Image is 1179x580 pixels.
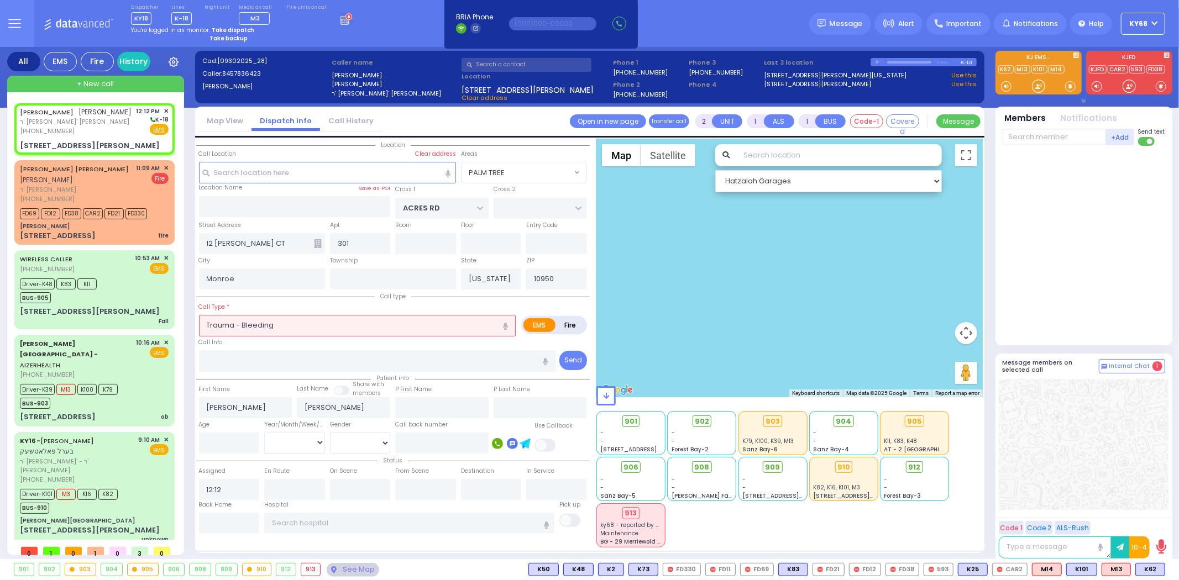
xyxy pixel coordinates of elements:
[778,563,808,576] div: BLS
[1106,129,1135,145] button: +Add
[199,303,230,312] label: Call Type *
[929,567,934,572] img: red-radio-icon.svg
[132,547,148,555] span: 3
[742,483,746,492] span: -
[613,80,685,89] span: Phone 2
[20,436,40,445] span: KY16 -
[131,4,159,11] label: Dispatcher
[205,4,229,11] label: Night unit
[77,489,97,500] span: K16
[171,4,192,11] label: Lines
[599,383,636,397] a: Open this area in Google Maps (opens a new window)
[641,144,695,166] button: Show satellite imagery
[395,185,415,194] label: Cross 1
[764,114,794,128] button: ALS
[601,483,604,492] span: -
[135,254,160,262] span: 10:53 AM
[1135,563,1165,576] div: BLS
[469,167,505,178] span: PALM TREE
[20,185,133,194] span: ר' [PERSON_NAME]
[563,563,594,576] div: K48
[526,221,558,230] label: Entry Code
[813,563,845,576] div: FD21
[20,339,98,370] a: AIZERHEALTH
[320,115,382,126] a: Call History
[462,72,609,81] label: Location
[613,90,668,98] label: [PHONE_NUMBER]
[1152,361,1162,371] span: 1
[20,140,160,151] div: [STREET_ADDRESS][PERSON_NAME]
[199,467,226,476] label: Assigned
[371,374,415,382] span: Patient info
[98,384,118,395] span: K79
[20,255,72,263] a: WIRELESS CALLER
[1049,65,1065,73] a: M14
[395,467,429,476] label: From Scene
[813,429,816,437] span: -
[602,144,641,166] button: Show street map
[836,416,851,427] span: 904
[101,563,123,576] div: 904
[1014,19,1058,29] span: Notifications
[20,339,98,359] span: [PERSON_NAME][GEOGRAPHIC_DATA] -
[216,563,237,576] div: 909
[142,535,169,544] div: unknown
[109,547,126,555] span: 0
[1066,563,1097,576] div: BLS
[332,80,458,89] label: [PERSON_NAME]
[689,58,761,67] span: Phone 3
[695,416,709,427] span: 902
[1138,136,1156,147] label: Turn off text
[20,208,39,219] span: FD69
[672,437,675,445] span: -
[20,398,50,409] span: BUS-903
[601,445,705,454] span: [STREET_ADDRESS][PERSON_NAME]
[20,175,73,184] span: [PERSON_NAME]
[154,126,165,134] u: EMS
[202,82,328,91] label: [PERSON_NAME]
[955,144,977,166] button: Toggle fullscreen view
[222,69,261,78] span: 8457836423
[830,18,863,29] span: Message
[898,19,914,29] span: Alert
[375,141,411,149] span: Location
[330,420,351,429] label: Gender
[149,115,169,124] span: K-18
[462,85,594,93] span: [STREET_ADDRESS][PERSON_NAME]
[1031,65,1047,73] a: K101
[740,563,774,576] div: FD69
[212,26,254,34] strong: Take dispatch
[528,563,559,576] div: BLS
[1121,13,1165,35] button: ky68
[164,338,169,347] span: ✕
[199,256,211,265] label: City
[689,80,761,89] span: Phone 4
[20,475,75,484] span: [PHONE_NUMBER]
[81,52,114,71] div: Fire
[20,230,96,241] div: [STREET_ADDRESS]
[462,162,572,182] span: PALM TREE
[171,12,192,25] span: K-18
[813,492,918,500] span: [STREET_ADDRESS][PERSON_NAME]
[946,19,982,29] span: Important
[131,26,210,34] span: You're logged in as monitor.
[461,150,478,159] label: Areas
[353,380,384,388] small: Share with
[672,429,675,437] span: -
[20,436,94,445] a: [PERSON_NAME]
[672,483,675,492] span: -
[139,436,160,444] span: 9:10 AM
[159,317,169,325] div: Fall
[20,292,51,303] span: BUS-905
[199,150,237,159] label: Call Location
[535,421,573,430] label: Use Callback
[766,462,780,473] span: 909
[330,221,340,230] label: Apt
[39,563,60,576] div: 902
[20,457,135,475] span: ר' [PERSON_NAME]' - ר' [PERSON_NAME]
[415,150,456,159] label: Clear address
[199,385,230,394] label: First Name
[555,318,586,332] label: Fire
[998,65,1014,73] a: K62
[599,383,636,397] img: Google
